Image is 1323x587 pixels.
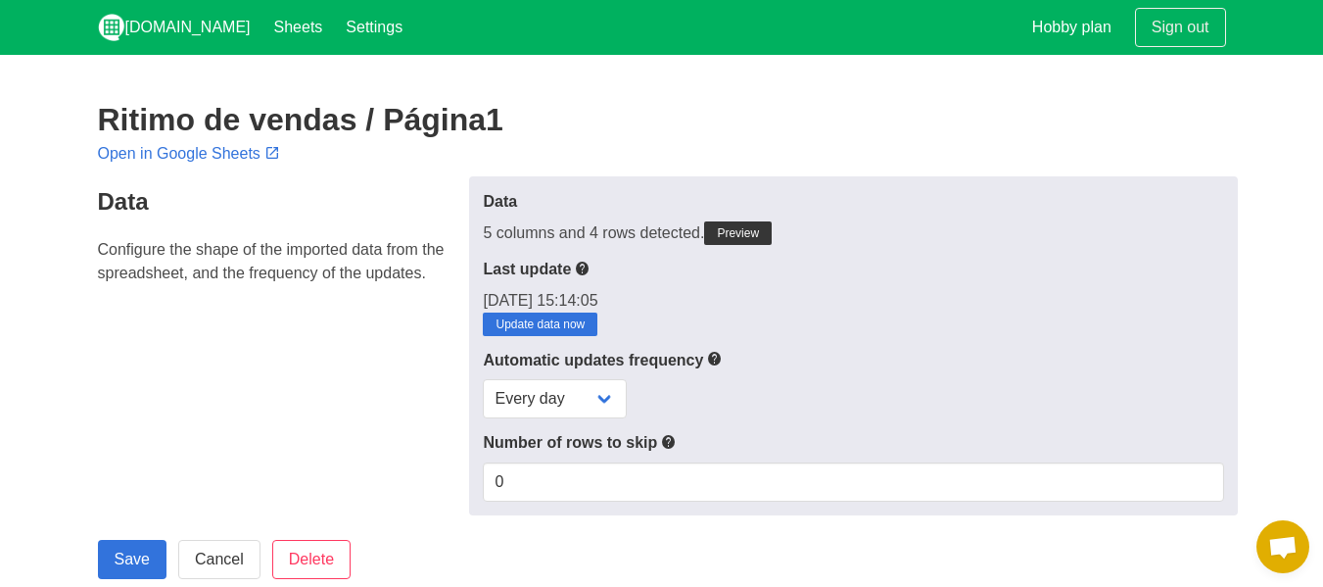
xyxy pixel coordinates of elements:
input: Save [98,540,166,579]
div: 5 columns and 4 rows detected. [483,221,1223,245]
span: [DATE] 15:14:05 [483,292,597,309]
img: logo_v2_white.png [98,14,125,41]
p: Configure the shape of the imported data from the spreadsheet, and the frequency of the updates. [98,238,458,285]
h2: Ritimo de vendas / Página1 [98,102,1226,137]
input: Delete [272,540,351,579]
h4: Data [98,188,458,215]
div: Open chat [1256,520,1309,573]
a: Sign out [1135,8,1226,47]
a: Preview [704,221,772,245]
a: Cancel [178,540,260,579]
label: Data [483,190,1223,214]
a: Update data now [483,313,597,336]
label: Number of rows to skip [483,430,1223,455]
a: Open in Google Sheets [98,145,284,162]
label: Last update [483,257,1223,281]
label: Automatic updates frequency [483,348,1223,372]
